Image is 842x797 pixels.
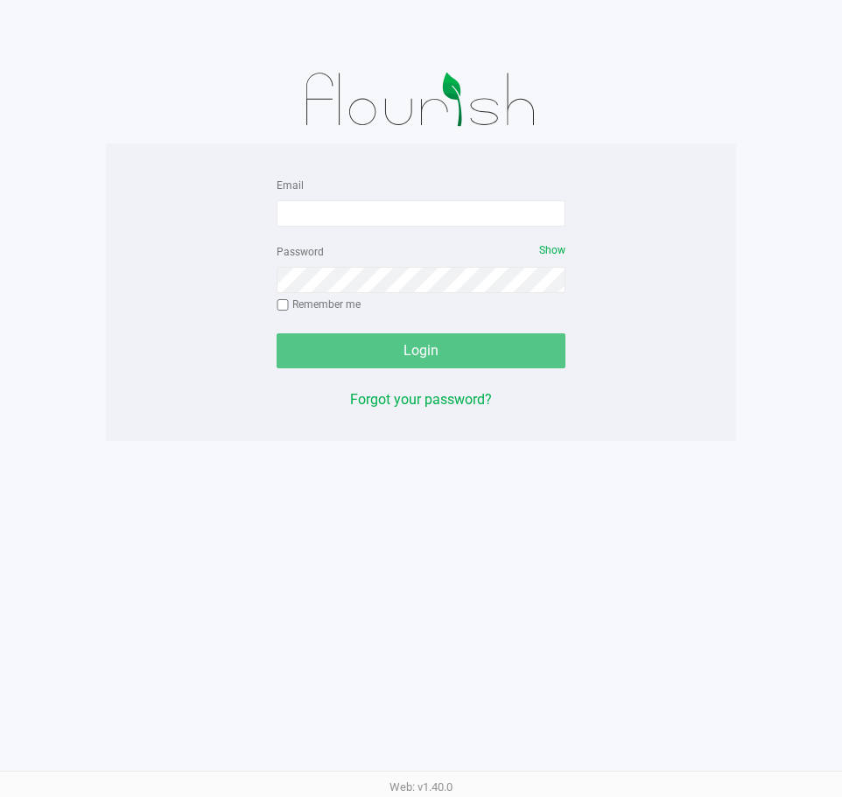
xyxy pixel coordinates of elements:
[277,244,324,260] label: Password
[277,178,304,193] label: Email
[539,244,565,256] span: Show
[277,297,361,312] label: Remember me
[389,780,453,794] span: Web: v1.40.0
[277,299,289,311] input: Remember me
[350,389,492,410] button: Forgot your password?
